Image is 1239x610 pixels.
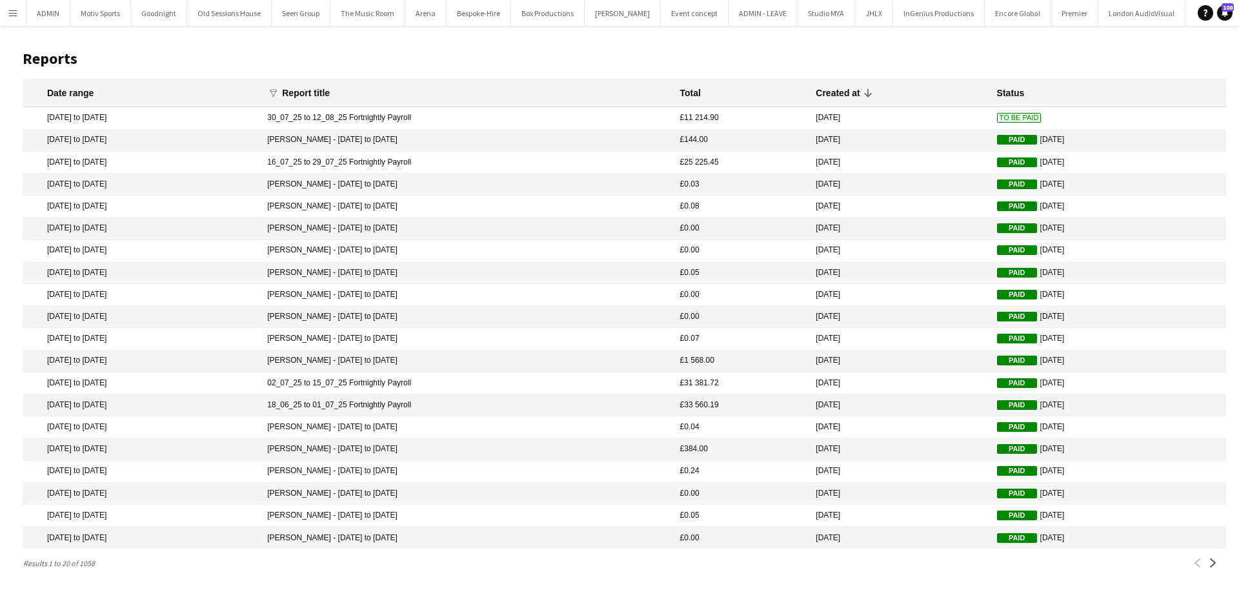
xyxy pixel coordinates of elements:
[997,334,1037,343] span: Paid
[282,87,330,99] div: Report title
[674,262,810,284] mat-cell: £0.05
[997,268,1037,278] span: Paid
[261,483,673,505] mat-cell: [PERSON_NAME] - [DATE] to [DATE]
[674,107,810,129] mat-cell: £11 214.90
[261,438,673,460] mat-cell: [PERSON_NAME] - [DATE] to [DATE]
[991,284,1226,306] mat-cell: [DATE]
[809,527,990,549] mat-cell: [DATE]
[997,245,1037,255] span: Paid
[674,527,810,549] mat-cell: £0.00
[809,483,990,505] mat-cell: [DATE]
[991,394,1226,416] mat-cell: [DATE]
[674,483,810,505] mat-cell: £0.00
[674,174,810,196] mat-cell: £0.03
[991,240,1226,262] mat-cell: [DATE]
[809,461,990,483] mat-cell: [DATE]
[23,196,261,218] mat-cell: [DATE] to [DATE]
[809,306,990,328] mat-cell: [DATE]
[997,356,1037,365] span: Paid
[261,461,673,483] mat-cell: [PERSON_NAME] - [DATE] to [DATE]
[585,1,661,26] button: [PERSON_NAME]
[809,262,990,284] mat-cell: [DATE]
[23,461,261,483] mat-cell: [DATE] to [DATE]
[674,351,810,372] mat-cell: £1 568.00
[674,372,810,394] mat-cell: £31 381.72
[991,461,1226,483] mat-cell: [DATE]
[23,284,261,306] mat-cell: [DATE] to [DATE]
[661,1,729,26] button: Event concept
[893,1,985,26] button: InGenius Productions
[23,174,261,196] mat-cell: [DATE] to [DATE]
[261,107,673,129] mat-cell: 30_07_25 to 12_08_25 Fortnightly Payroll
[991,218,1226,239] mat-cell: [DATE]
[674,196,810,218] mat-cell: £0.08
[855,1,893,26] button: JHLX
[261,130,673,152] mat-cell: [PERSON_NAME] - [DATE] to [DATE]
[991,130,1226,152] mat-cell: [DATE]
[674,438,810,460] mat-cell: £384.00
[23,558,100,568] span: Results 1 to 20 of 1058
[997,511,1037,520] span: Paid
[674,130,810,152] mat-cell: £144.00
[674,240,810,262] mat-cell: £0.00
[798,1,855,26] button: Studio MYA
[23,262,261,284] mat-cell: [DATE] to [DATE]
[816,87,860,99] div: Created at
[809,152,990,174] mat-cell: [DATE]
[674,284,810,306] mat-cell: £0.00
[261,372,673,394] mat-cell: 02_07_25 to 15_07_25 Fortnightly Payroll
[261,505,673,527] mat-cell: [PERSON_NAME] - [DATE] to [DATE]
[991,351,1226,372] mat-cell: [DATE]
[809,174,990,196] mat-cell: [DATE]
[729,1,798,26] button: ADMIN - LEAVE
[997,378,1037,388] span: Paid
[674,416,810,438] mat-cell: £0.04
[809,218,990,239] mat-cell: [DATE]
[674,505,810,527] mat-cell: £0.05
[809,372,990,394] mat-cell: [DATE]
[23,351,261,372] mat-cell: [DATE] to [DATE]
[674,306,810,328] mat-cell: £0.00
[70,1,131,26] button: Motiv Sports
[997,87,1025,99] div: Status
[997,312,1037,321] span: Paid
[674,218,810,239] mat-cell: £0.00
[511,1,585,26] button: Box Productions
[1098,1,1185,26] button: London AudioVisual
[261,328,673,350] mat-cell: [PERSON_NAME] - [DATE] to [DATE]
[809,351,990,372] mat-cell: [DATE]
[261,394,673,416] mat-cell: 18_06_25 to 01_07_25 Fortnightly Payroll
[809,130,990,152] mat-cell: [DATE]
[674,152,810,174] mat-cell: £25 225.45
[23,527,261,549] mat-cell: [DATE] to [DATE]
[809,284,990,306] mat-cell: [DATE]
[985,1,1051,26] button: Encore Global
[991,483,1226,505] mat-cell: [DATE]
[23,49,1226,68] h1: Reports
[272,1,330,26] button: Seen Group
[261,306,673,328] mat-cell: [PERSON_NAME] - [DATE] to [DATE]
[997,158,1037,167] span: Paid
[809,505,990,527] mat-cell: [DATE]
[991,527,1226,549] mat-cell: [DATE]
[23,505,261,527] mat-cell: [DATE] to [DATE]
[1051,1,1098,26] button: Premier
[131,1,187,26] button: Goodnight
[23,483,261,505] mat-cell: [DATE] to [DATE]
[23,240,261,262] mat-cell: [DATE] to [DATE]
[997,533,1037,543] span: Paid
[680,87,701,99] div: Total
[261,351,673,372] mat-cell: [PERSON_NAME] - [DATE] to [DATE]
[261,416,673,438] mat-cell: [PERSON_NAME] - [DATE] to [DATE]
[23,438,261,460] mat-cell: [DATE] to [DATE]
[261,152,673,174] mat-cell: 16_07_25 to 29_07_25 Fortnightly Payroll
[23,306,261,328] mat-cell: [DATE] to [DATE]
[809,328,990,350] mat-cell: [DATE]
[261,174,673,196] mat-cell: [PERSON_NAME] - [DATE] to [DATE]
[816,87,871,99] div: Created at
[674,394,810,416] mat-cell: £33 560.19
[991,505,1226,527] mat-cell: [DATE]
[261,196,673,218] mat-cell: [PERSON_NAME] - [DATE] to [DATE]
[809,438,990,460] mat-cell: [DATE]
[991,372,1226,394] mat-cell: [DATE]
